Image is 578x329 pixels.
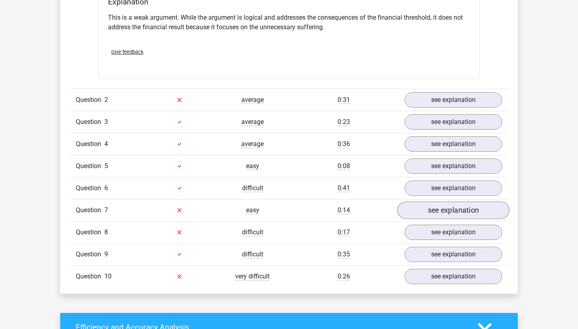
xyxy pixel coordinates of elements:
[405,269,502,284] a: see explanation
[338,250,350,258] span: 0:35
[235,272,270,280] span: very difficult
[246,162,259,170] span: easy
[338,118,350,126] span: 0:23
[338,140,350,148] span: 0:36
[338,184,350,192] span: 0:41
[76,183,104,193] span: Question
[104,140,108,148] span: 4
[76,205,104,215] span: Question
[338,206,350,214] span: 0:14
[108,13,470,32] p: This is a weak argument. While the argument is logical and addresses the consequences of the fina...
[338,96,350,104] span: 0:31
[405,92,502,108] a: see explanation
[76,95,104,105] span: Question
[104,118,108,126] span: 3
[338,228,350,236] span: 0:17
[76,161,104,171] span: Question
[76,272,104,281] span: Question
[405,247,502,262] a: see explanation
[76,117,104,127] span: Question
[397,201,509,219] a: see explanation
[405,158,502,174] a: see explanation
[76,139,104,149] span: Question
[241,96,264,104] span: average
[242,184,263,192] span: difficult
[246,206,259,214] span: easy
[405,225,502,240] a: see explanation
[405,114,502,130] a: see explanation
[76,250,104,259] span: Question
[104,96,108,104] span: 2
[242,250,263,258] span: difficult
[241,118,264,126] span: average
[76,227,104,237] span: Question
[242,228,263,236] span: difficult
[338,272,350,280] span: 0:26
[104,162,108,170] span: 5
[405,181,502,196] a: see explanation
[111,49,143,55] span: Give feedback
[104,272,112,280] span: 10
[241,140,264,148] span: average
[104,228,108,236] span: 8
[104,250,108,258] span: 9
[338,162,350,170] span: 0:08
[104,206,108,214] span: 7
[405,136,502,152] a: see explanation
[104,184,108,192] span: 6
